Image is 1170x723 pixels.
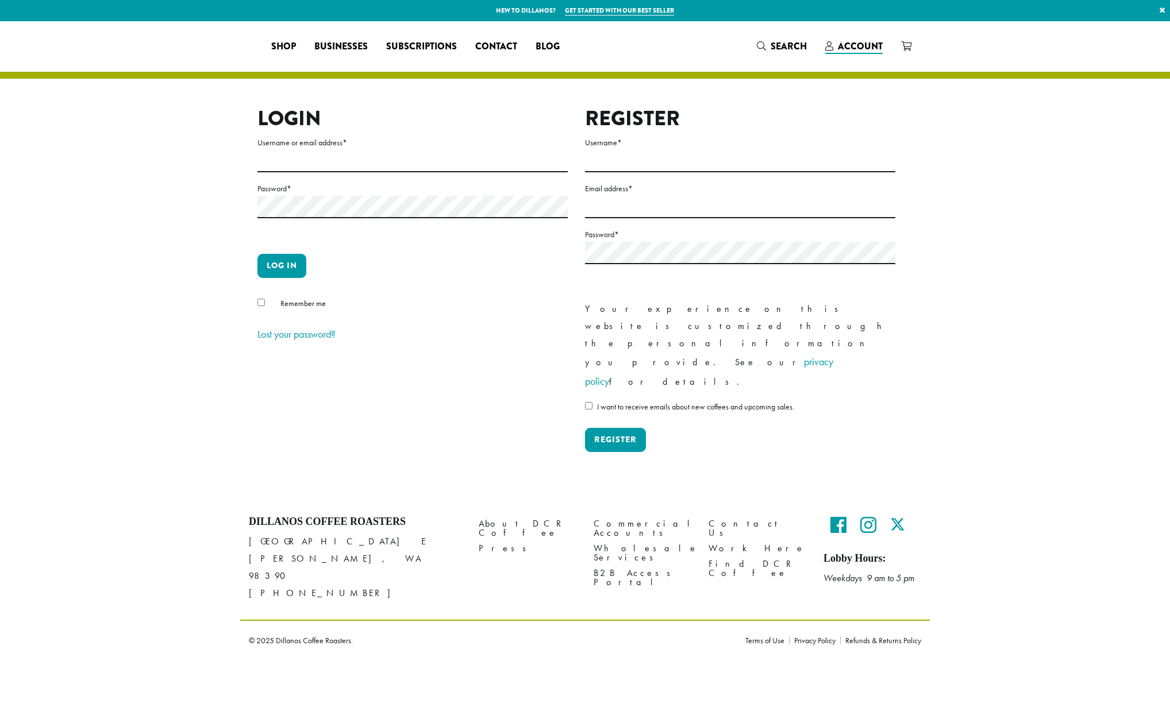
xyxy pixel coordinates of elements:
[257,327,336,341] a: Lost your password?
[594,516,691,540] a: Commercial Accounts
[257,136,568,150] label: Username or email address
[249,533,461,602] p: [GEOGRAPHIC_DATA] E [PERSON_NAME], WA 98390 [PHONE_NUMBER]
[386,40,457,54] span: Subscriptions
[475,40,517,54] span: Contact
[536,40,560,54] span: Blog
[585,402,592,409] input: I want to receive emails about new coffees and upcoming sales.
[709,541,806,556] a: Work Here
[585,106,895,131] h2: Register
[585,355,833,388] a: privacy policy
[257,254,306,278] button: Log in
[565,6,674,16] a: Get started with our best seller
[585,227,895,242] label: Password
[280,298,326,308] span: Remember me
[249,636,728,644] p: © 2025 Dillanos Coffee Roasters.
[249,516,461,528] h4: Dillanos Coffee Roasters
[771,40,807,53] span: Search
[271,40,296,54] span: Shop
[709,556,806,581] a: Find DCR Coffee
[262,37,305,56] a: Shop
[479,541,576,556] a: Press
[257,181,568,196] label: Password
[838,40,883,53] span: Account
[594,541,691,566] a: Wholesale Services
[585,181,895,196] label: Email address
[840,636,921,644] a: Refunds & Returns Policy
[748,37,816,56] a: Search
[745,636,789,644] a: Terms of Use
[823,552,921,565] h5: Lobby Hours:
[585,300,895,391] p: Your experience on this website is customized through the personal information you provide. See o...
[789,636,840,644] a: Privacy Policy
[479,516,576,540] a: About DCR Coffee
[585,136,895,150] label: Username
[257,106,568,131] h2: Login
[594,566,691,590] a: B2B Access Portal
[585,428,646,452] button: Register
[597,401,794,412] span: I want to receive emails about new coffees and upcoming sales.
[709,516,806,540] a: Contact Us
[314,40,368,54] span: Businesses
[823,572,914,584] em: Weekdays 9 am to 5 pm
